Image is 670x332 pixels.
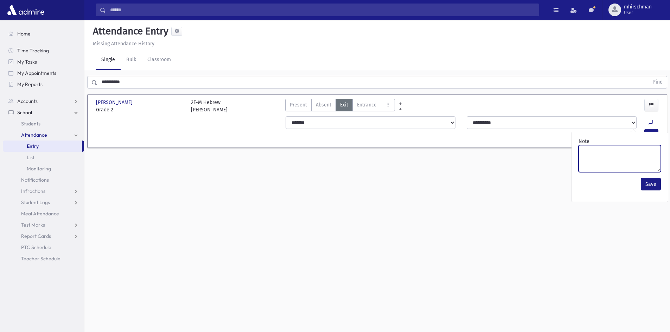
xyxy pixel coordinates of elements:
[3,219,84,230] a: Test Marks
[290,101,307,109] span: Present
[21,255,60,262] span: Teacher Schedule
[21,244,51,250] span: PTC Schedule
[106,4,539,16] input: Search
[579,138,589,145] label: Note
[3,56,84,67] a: My Tasks
[27,154,34,161] span: List
[21,199,50,206] span: Student Logs
[3,28,84,39] a: Home
[17,98,38,104] span: Accounts
[17,81,43,87] span: My Reports
[3,152,84,163] a: List
[96,50,121,70] a: Single
[624,10,652,15] span: User
[3,185,84,197] a: Infractions
[649,76,667,88] button: Find
[3,67,84,79] a: My Appointments
[17,70,56,76] span: My Appointments
[340,101,348,109] span: Exit
[3,118,84,129] a: Students
[90,25,168,37] h5: Attendance Entry
[3,96,84,107] a: Accounts
[285,99,395,113] div: AttTypes
[21,121,40,127] span: Students
[3,197,84,208] a: Student Logs
[27,143,39,149] span: Entry
[3,242,84,253] a: PTC Schedule
[3,174,84,185] a: Notifications
[21,177,49,183] span: Notifications
[191,99,228,113] div: 2E-M Hebrew [PERSON_NAME]
[357,101,377,109] span: Entrance
[3,141,82,152] a: Entry
[21,188,45,194] span: Infractions
[142,50,177,70] a: Classroom
[3,253,84,264] a: Teacher Schedule
[3,107,84,118] a: School
[624,4,652,10] span: mhirschman
[21,132,47,138] span: Attendance
[21,233,51,239] span: Report Cards
[21,210,59,217] span: Meal Attendance
[17,109,32,116] span: School
[3,79,84,90] a: My Reports
[316,101,331,109] span: Absent
[3,230,84,242] a: Report Cards
[17,31,31,37] span: Home
[3,45,84,56] a: Time Tracking
[17,59,37,65] span: My Tasks
[27,165,51,172] span: Monitoring
[3,208,84,219] a: Meal Attendance
[17,47,49,54] span: Time Tracking
[96,106,184,113] span: Grade 2
[641,178,661,190] button: Save
[6,3,46,17] img: AdmirePro
[3,163,84,174] a: Monitoring
[93,41,154,47] u: Missing Attendance History
[21,222,45,228] span: Test Marks
[96,99,134,106] span: [PERSON_NAME]
[90,41,154,47] a: Missing Attendance History
[121,50,142,70] a: Bulk
[3,129,84,141] a: Attendance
